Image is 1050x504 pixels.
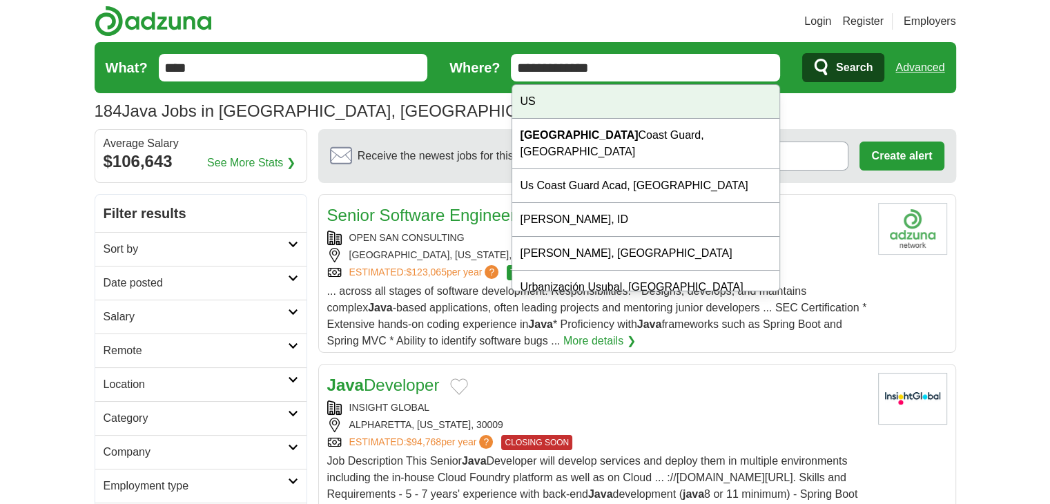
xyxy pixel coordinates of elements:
[521,129,639,141] strong: [GEOGRAPHIC_DATA]
[95,6,212,37] img: Adzuna logo
[842,13,884,30] a: Register
[507,265,561,280] span: TOP MATCH
[406,436,441,447] span: $94,768
[358,148,594,164] span: Receive the newest jobs for this search :
[637,318,662,330] strong: Java
[207,155,295,171] a: See More Stats ❯
[327,418,867,432] div: ALPHARETTA, [US_STATE], 30009
[512,169,780,203] div: Us Coast Guard Acad, [GEOGRAPHIC_DATA]
[406,266,446,278] span: $123,065
[95,300,307,333] a: Salary
[104,138,298,149] div: Average Salary
[878,373,947,425] img: Insight Global logo
[479,435,493,449] span: ?
[104,376,288,393] h2: Location
[349,402,429,413] a: INSIGHT GLOBAL
[104,309,288,325] h2: Salary
[563,333,636,349] a: More details ❯
[512,85,780,119] div: US
[804,13,831,30] a: Login
[95,367,307,401] a: Location
[895,54,944,81] a: Advanced
[95,266,307,300] a: Date posted
[95,101,573,120] h1: Java Jobs in [GEOGRAPHIC_DATA], [GEOGRAPHIC_DATA]
[683,488,704,500] strong: java
[95,99,122,124] span: 184
[450,378,468,395] button: Add to favorite jobs
[104,444,288,461] h2: Company
[106,57,148,78] label: What?
[95,469,307,503] a: Employment type
[512,119,780,169] div: Coast Guard, [GEOGRAPHIC_DATA]
[501,435,572,450] span: CLOSING SOON
[95,232,307,266] a: Sort by
[859,142,944,171] button: Create alert
[327,376,364,394] strong: Java
[528,318,553,330] strong: Java
[836,54,873,81] span: Search
[904,13,956,30] a: Employers
[878,203,947,255] img: Company logo
[95,195,307,232] h2: Filter results
[327,285,867,347] span: ... across all stages of software development. Responsibilities: * Designs, develops, and maintai...
[802,53,884,82] button: Search
[462,455,487,467] strong: Java
[512,271,780,304] div: Urbanización Usubal, [GEOGRAPHIC_DATA]
[327,248,867,262] div: [GEOGRAPHIC_DATA], [US_STATE], 30341
[349,435,496,450] a: ESTIMATED:$94,768per year?
[104,342,288,359] h2: Remote
[349,265,502,280] a: ESTIMATED:$123,065per year?
[104,275,288,291] h2: Date posted
[368,302,393,313] strong: Java
[512,237,780,271] div: [PERSON_NAME], [GEOGRAPHIC_DATA]
[512,203,780,237] div: [PERSON_NAME], ID
[104,149,298,174] div: $106,643
[104,410,288,427] h2: Category
[95,401,307,435] a: Category
[449,57,500,78] label: Where?
[104,478,288,494] h2: Employment type
[485,265,498,279] span: ?
[95,435,307,469] a: Company
[327,206,737,224] a: Senior Software Engineer -Javawith Security Clearance
[588,488,613,500] strong: Java
[95,333,307,367] a: Remote
[104,241,288,258] h2: Sort by
[327,376,440,394] a: JavaDeveloper
[327,231,867,245] div: OPEN SAN CONSULTING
